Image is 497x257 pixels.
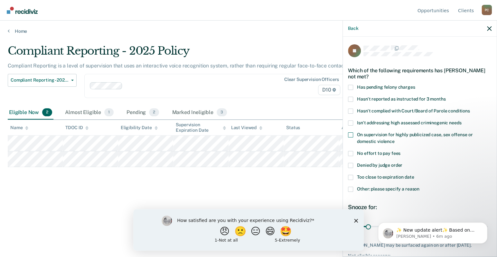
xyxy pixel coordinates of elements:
[357,120,461,125] span: Isn't addressing high assessed criminogenic needs
[357,96,445,102] span: Hasn't reported as instructed for 3 months
[133,209,364,251] iframe: Survey by Kim from Recidiviz
[10,125,28,130] div: Name
[104,108,114,117] span: 1
[357,174,414,180] span: Too close to expiration date
[7,7,38,14] img: Recidiviz
[482,5,492,15] div: P C
[341,125,371,130] div: Assigned to
[42,108,52,117] span: 2
[217,108,227,117] span: 3
[64,106,115,120] div: Almost Eligible
[357,163,402,168] span: Denied by judge order
[368,209,497,254] iframe: Intercom notifications message
[357,108,470,113] span: Hasn't complied with Court/Board of Parole conditions
[348,204,492,211] div: Snooze for:
[149,108,159,117] span: 2
[357,84,415,90] span: Has pending felony charges
[11,77,69,83] span: Compliant Reporting - 2025 Policy
[318,85,340,95] span: D10
[8,44,380,63] div: Compliant Reporting - 2025 Policy
[357,151,400,156] span: No effort to pay fees
[171,106,228,120] div: Marked Ineligible
[176,122,226,133] div: Supervision Expiration Date
[121,125,158,130] div: Eligibility Date
[357,132,473,144] span: On supervision for highly publicized case, sex offense or domestic violence
[8,106,53,120] div: Eligible Now
[125,106,160,120] div: Pending
[357,186,419,191] span: Other: please specify a reason
[28,25,111,31] p: Message from Kim, sent 6m ago
[286,125,300,130] div: Status
[482,5,492,15] button: Profile dropdown button
[8,28,489,34] a: Home
[284,77,339,82] div: Clear supervision officers
[65,125,89,130] div: TDOC ID
[348,26,358,31] button: Back
[8,63,350,69] p: Compliant Reporting is a level of supervision that uses an interactive voice recognition system, ...
[231,125,262,130] div: Last Viewed
[348,62,492,85] div: Which of the following requirements has [PERSON_NAME] not met?
[28,19,111,145] span: ✨ New update alert✨ Based on your feedback, we've made a few updates we wanted to share. 1. We ha...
